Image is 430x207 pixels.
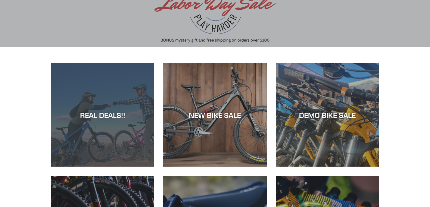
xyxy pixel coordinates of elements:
div: REAL DEALS!! [51,111,154,119]
a: REAL DEALS!! [51,63,154,167]
div: DEMO BIKE SALE [276,111,379,119]
a: DEMO BIKE SALE [276,63,379,167]
a: NEW BIKE SALE [163,63,266,167]
div: NEW BIKE SALE [163,111,266,119]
